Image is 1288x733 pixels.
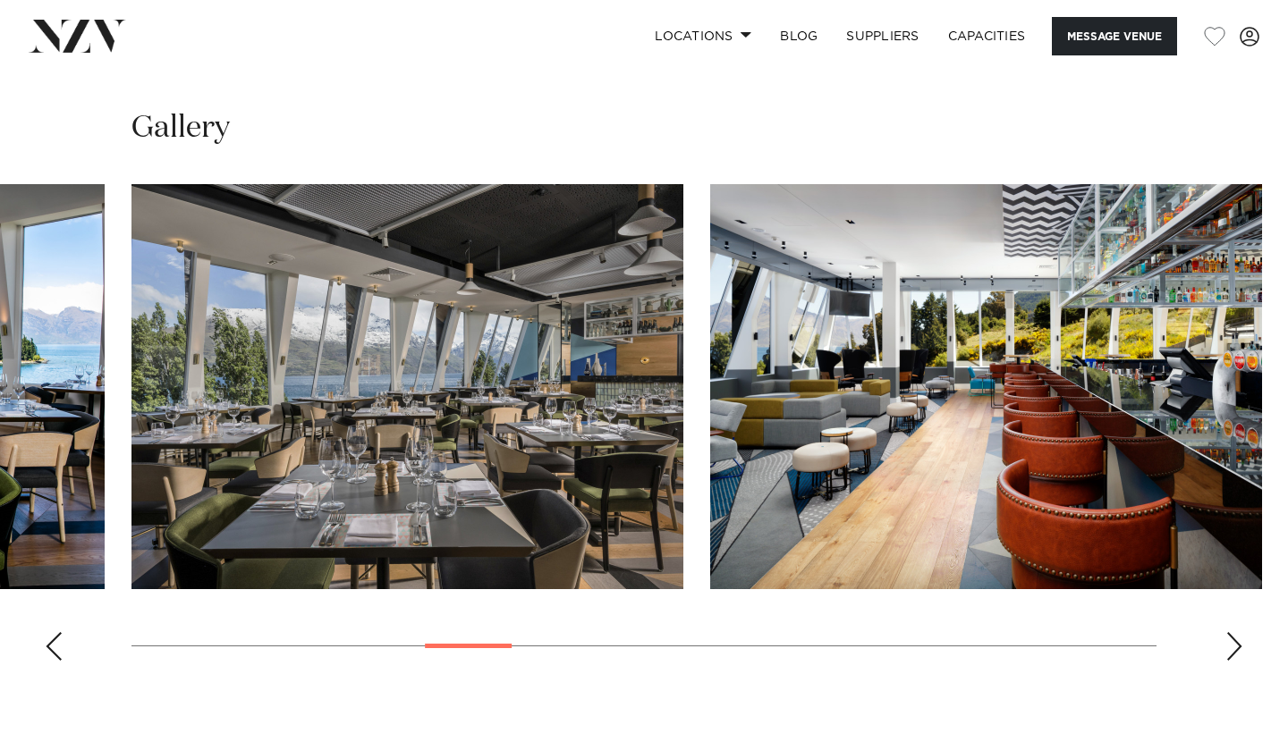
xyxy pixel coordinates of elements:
[1052,17,1177,55] button: Message Venue
[29,20,126,52] img: nzv-logo.png
[710,184,1262,589] swiper-slide: 8 / 21
[934,17,1040,55] a: Capacities
[640,17,766,55] a: Locations
[131,108,230,148] h2: Gallery
[832,17,933,55] a: SUPPLIERS
[766,17,832,55] a: BLOG
[131,184,683,589] swiper-slide: 7 / 21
